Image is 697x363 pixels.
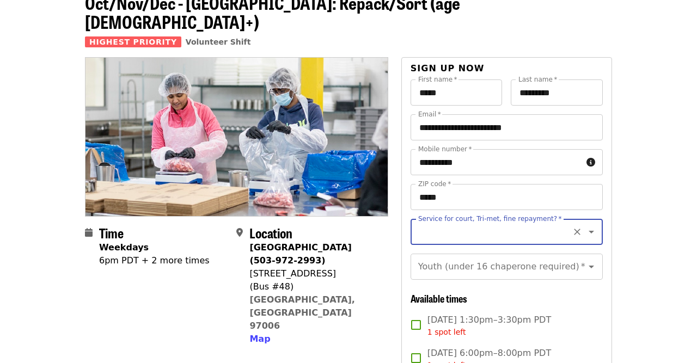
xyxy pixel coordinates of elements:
[427,313,551,338] span: [DATE] 1:30pm–3:30pm PDT
[249,334,270,344] span: Map
[186,38,251,46] a: Volunteer Shift
[518,76,557,83] label: Last name
[99,223,124,242] span: Time
[249,333,270,346] button: Map
[249,294,355,331] a: [GEOGRAPHIC_DATA], [GEOGRAPHIC_DATA] 97006
[584,224,599,239] button: Open
[249,280,379,293] div: (Bus #48)
[418,76,457,83] label: First name
[418,146,472,152] label: Mobile number
[586,157,595,168] i: circle-info icon
[85,58,388,216] img: Oct/Nov/Dec - Beaverton: Repack/Sort (age 10+) organized by Oregon Food Bank
[85,36,181,47] span: Highest Priority
[418,181,451,187] label: ZIP code
[411,63,485,73] span: Sign up now
[236,227,243,238] i: map-marker-alt icon
[411,149,582,175] input: Mobile number
[570,224,585,239] button: Clear
[249,242,351,266] strong: [GEOGRAPHIC_DATA] (503-972-2993)
[411,114,603,140] input: Email
[411,291,467,305] span: Available times
[411,79,503,106] input: First name
[99,242,149,253] strong: Weekdays
[427,328,466,336] span: 1 spot left
[584,259,599,274] button: Open
[85,227,93,238] i: calendar icon
[249,267,379,280] div: [STREET_ADDRESS]
[418,216,562,222] label: Service for court, Tri-met, fine repayment?
[418,111,441,118] label: Email
[99,254,210,267] div: 6pm PDT + 2 more times
[249,223,292,242] span: Location
[511,79,603,106] input: Last name
[411,184,603,210] input: ZIP code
